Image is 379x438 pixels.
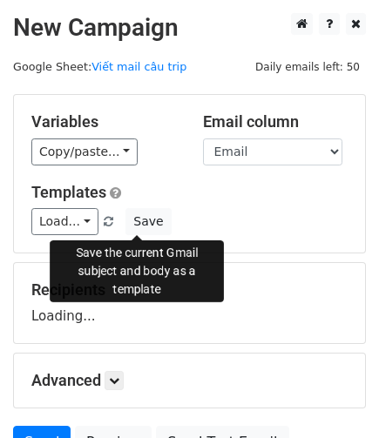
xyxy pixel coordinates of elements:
[203,112,349,131] h5: Email column
[31,208,98,235] a: Load...
[50,240,224,302] div: Save the current Gmail subject and body as a template
[31,112,177,131] h5: Variables
[31,280,348,326] div: Loading...
[249,60,366,73] a: Daily emails left: 50
[31,183,106,201] a: Templates
[31,280,348,300] h5: Recipients
[13,13,366,43] h2: New Campaign
[31,138,138,165] a: Copy/paste...
[91,60,186,73] a: Viết mail câu trip
[31,371,348,390] h5: Advanced
[13,60,186,73] small: Google Sheet:
[249,57,366,77] span: Daily emails left: 50
[125,208,171,235] button: Save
